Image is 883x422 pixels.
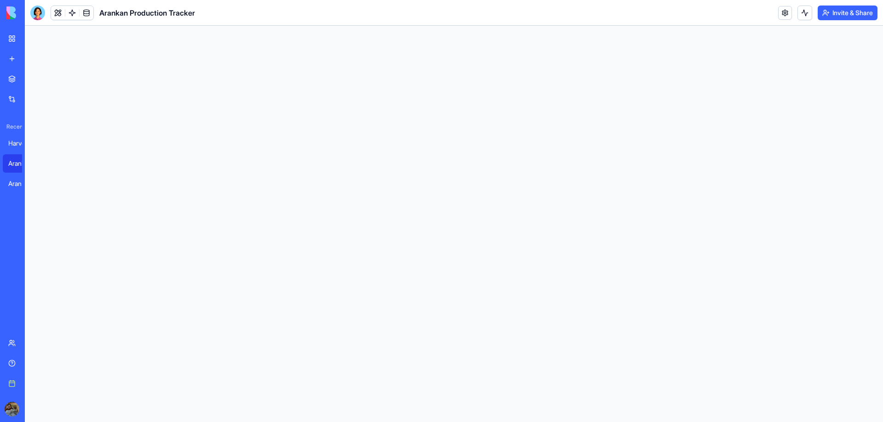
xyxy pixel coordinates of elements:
span: Recent [3,123,22,130]
span: Arankan Production Tracker [99,7,195,18]
div: Harvest Health Financial Forecasting [8,139,34,148]
a: Aran Therapeutics – Cannabis Sales Forecasting [3,174,40,193]
div: Aran Therapeutics – Cannabis Sales Forecasting [8,179,34,188]
img: ACg8ocLckqTCADZMVyP0izQdSwexkWcE6v8a1AEXwgvbafi3xFy3vSx8=s96-c [5,402,19,416]
button: Invite & Share [818,6,877,20]
img: logo [6,6,63,19]
a: Arankan Production Tracker [3,154,40,173]
a: Harvest Health Financial Forecasting [3,134,40,152]
div: Arankan Production Tracker [8,159,34,168]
